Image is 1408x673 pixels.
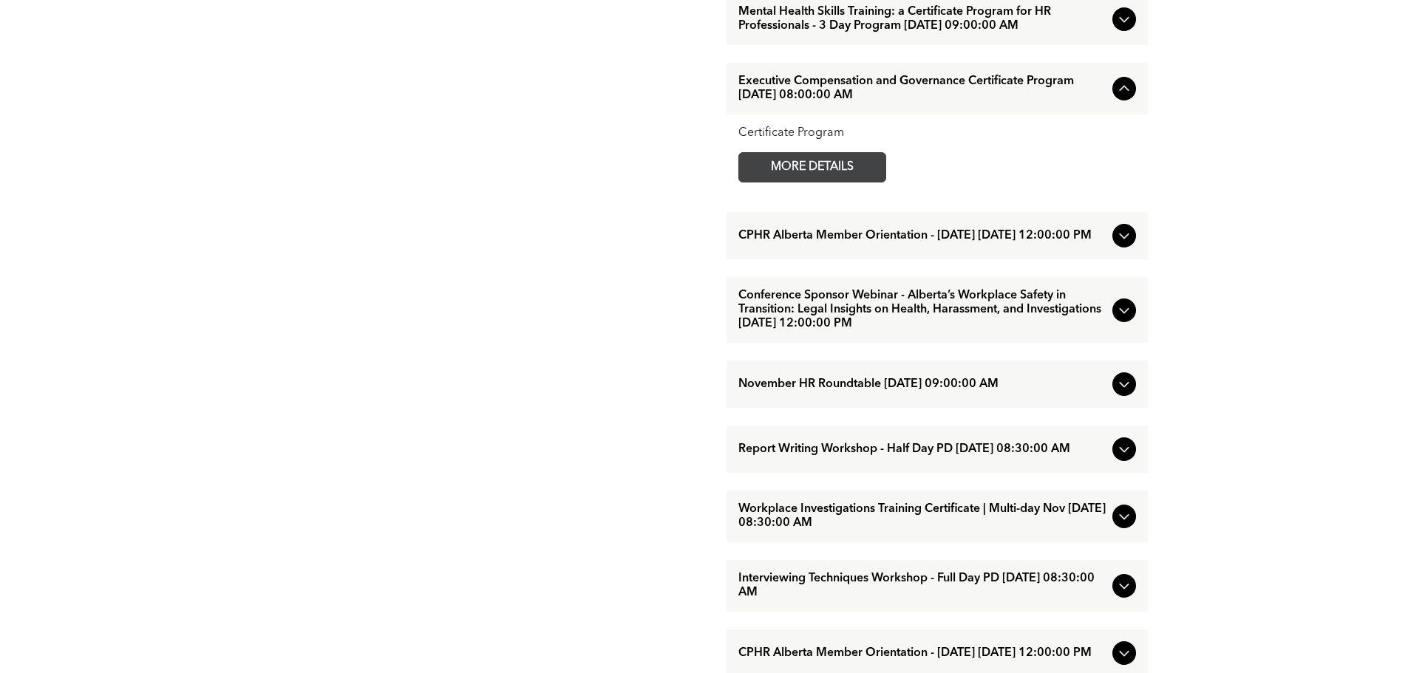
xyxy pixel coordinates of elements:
span: Executive Compensation and Governance Certificate Program [DATE] 08:00:00 AM [738,75,1106,103]
a: MORE DETAILS [738,152,886,182]
span: Interviewing Techniques Workshop - Full Day PD [DATE] 08:30:00 AM [738,572,1106,600]
div: Certificate Program [738,126,1136,140]
span: CPHR Alberta Member Orientation - [DATE] [DATE] 12:00:00 PM [738,229,1106,243]
span: MORE DETAILS [754,153,871,182]
span: Report Writing Workshop - Half Day PD [DATE] 08:30:00 AM [738,443,1106,457]
span: Mental Health Skills Training: a Certificate Program for HR Professionals - 3 Day Program [DATE] ... [738,5,1106,33]
span: Workplace Investigations Training Certificate | Multi-day Nov [DATE] 08:30:00 AM [738,502,1106,530]
span: CPHR Alberta Member Orientation - [DATE] [DATE] 12:00:00 PM [738,646,1106,660]
span: Conference Sponsor Webinar - Alberta’s Workplace Safety in Transition: Legal Insights on Health, ... [738,289,1106,331]
span: November HR Roundtable [DATE] 09:00:00 AM [738,378,1106,392]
